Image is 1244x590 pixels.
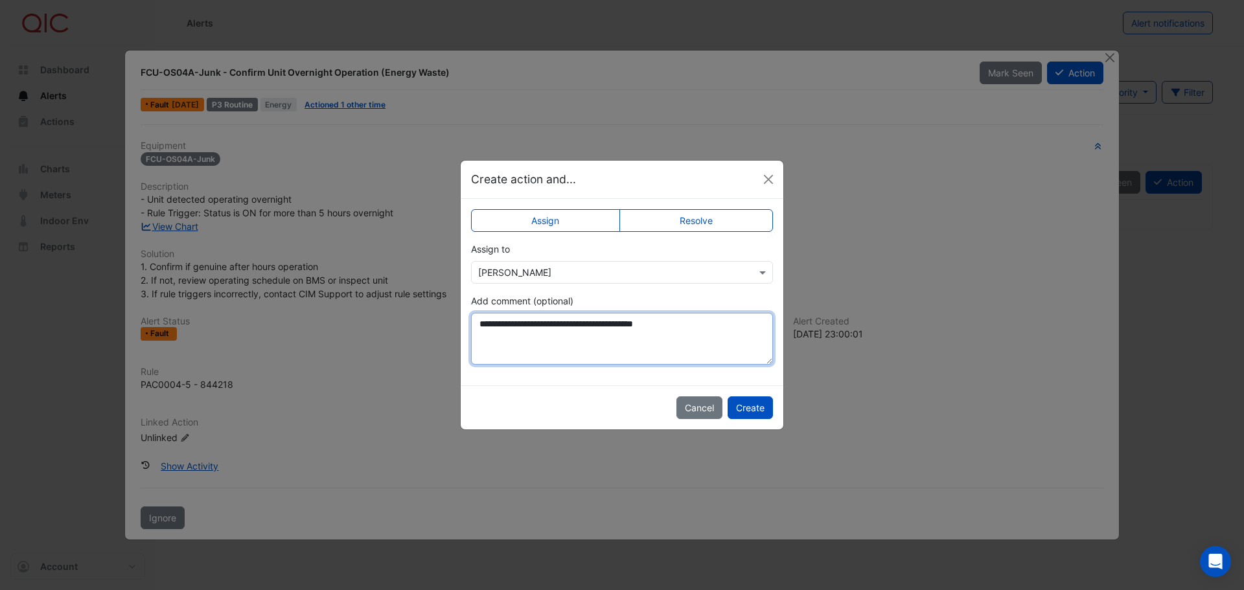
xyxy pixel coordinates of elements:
button: Close [759,170,778,189]
button: Cancel [676,396,722,419]
label: Assign [471,209,620,232]
label: Resolve [619,209,774,232]
label: Assign to [471,242,510,256]
div: Open Intercom Messenger [1200,546,1231,577]
button: Create [728,396,773,419]
h5: Create action and... [471,171,576,188]
label: Add comment (optional) [471,294,573,308]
